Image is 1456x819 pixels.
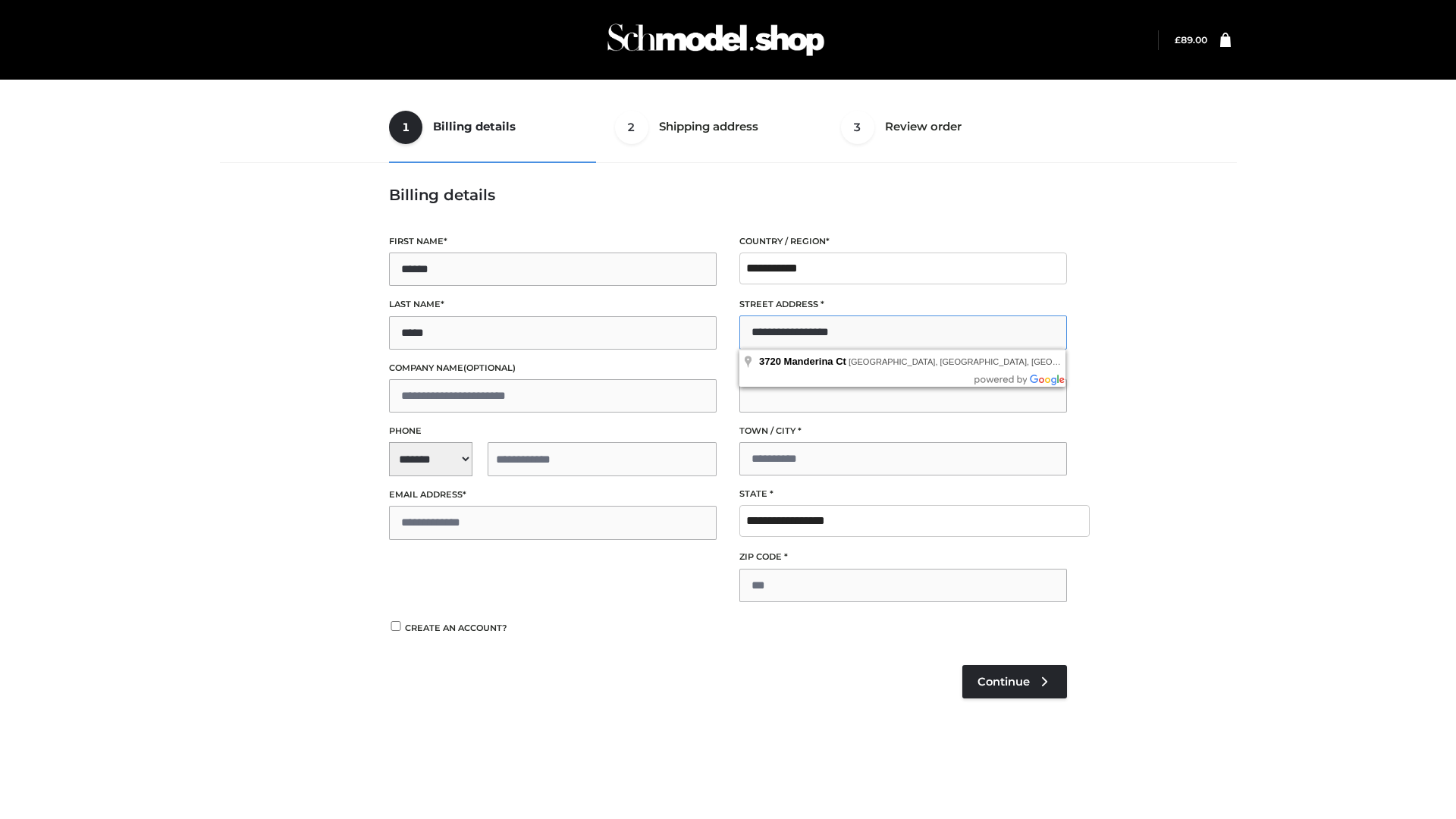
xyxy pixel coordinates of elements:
label: State [739,487,1067,501]
label: Street address [739,297,1067,312]
a: Continue [962,665,1067,698]
label: Email address [389,488,717,502]
span: £ [1175,34,1181,45]
label: First name [389,234,717,249]
span: 3720 [759,356,781,367]
span: Manderina Ct [784,356,846,367]
h3: Billing details [389,186,1067,204]
label: Phone [389,424,717,438]
label: Country / Region [739,234,1067,249]
label: Town / City [739,424,1067,438]
bdi: 89.00 [1175,34,1207,45]
label: Company name [389,361,717,375]
input: Create an account? [389,621,403,631]
span: Create an account? [405,623,507,633]
img: Schmodel Admin 964 [602,10,830,70]
span: Continue [977,675,1030,689]
label: Last name [389,297,717,312]
span: (optional) [463,362,516,373]
a: £89.00 [1175,34,1207,45]
span: [GEOGRAPHIC_DATA], [GEOGRAPHIC_DATA], [GEOGRAPHIC_DATA] [849,357,1119,366]
label: ZIP Code [739,550,1067,564]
